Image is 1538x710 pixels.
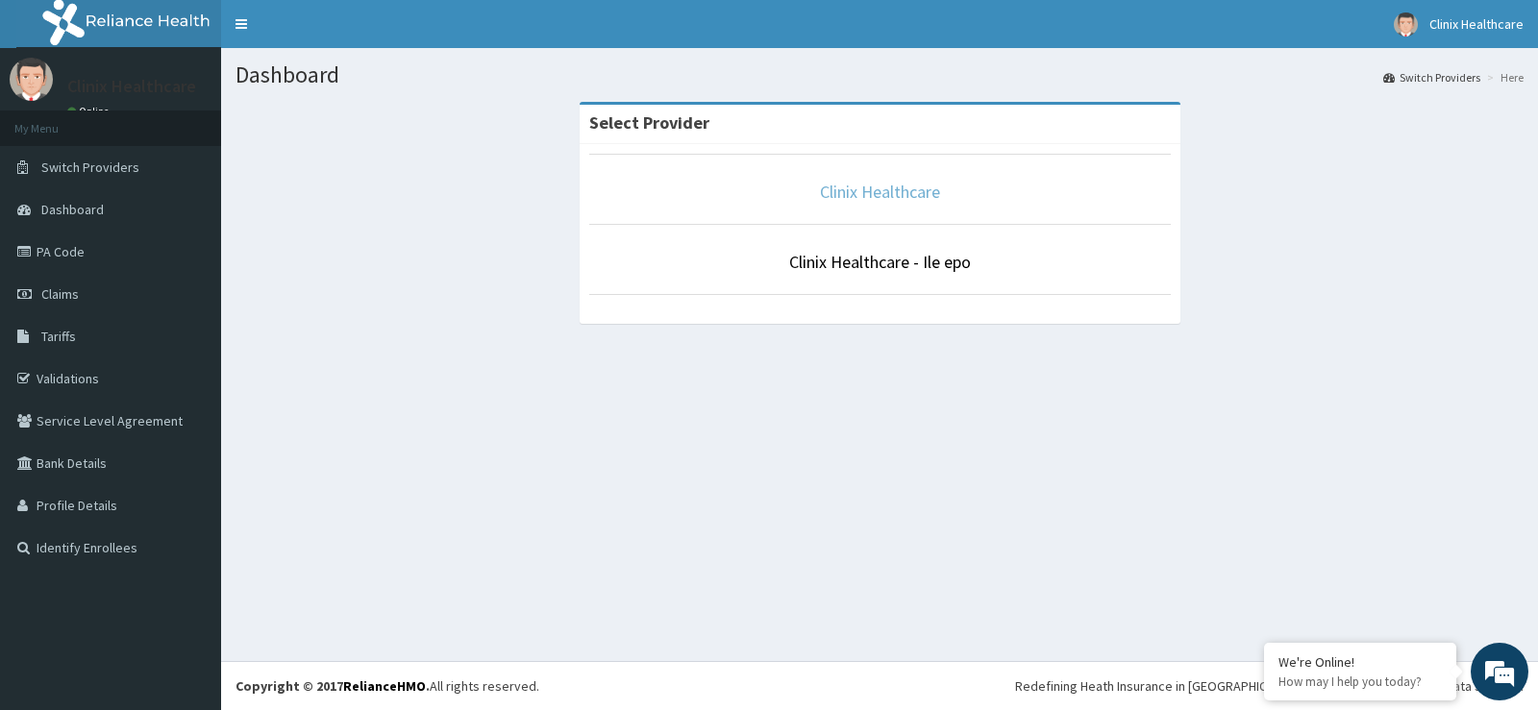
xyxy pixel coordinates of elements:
[1482,69,1524,86] li: Here
[221,661,1538,710] footer: All rights reserved.
[41,201,104,218] span: Dashboard
[1383,69,1480,86] a: Switch Providers
[1278,653,1442,671] div: We're Online!
[1278,673,1442,690] p: How may I help you today?
[820,181,940,203] a: Clinix Healthcare
[1394,12,1418,37] img: User Image
[1015,676,1524,696] div: Redefining Heath Insurance in [GEOGRAPHIC_DATA] using Telemedicine and Data Science!
[236,677,430,695] strong: Copyright © 2017 .
[41,328,76,345] span: Tariffs
[41,285,79,303] span: Claims
[789,251,971,273] a: Clinix Healthcare - Ile epo
[41,159,139,176] span: Switch Providers
[236,62,1524,87] h1: Dashboard
[67,105,113,118] a: Online
[67,78,196,95] p: Clinix Healthcare
[343,677,426,695] a: RelianceHMO
[10,58,53,101] img: User Image
[1429,15,1524,33] span: Clinix Healthcare
[589,111,709,134] strong: Select Provider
